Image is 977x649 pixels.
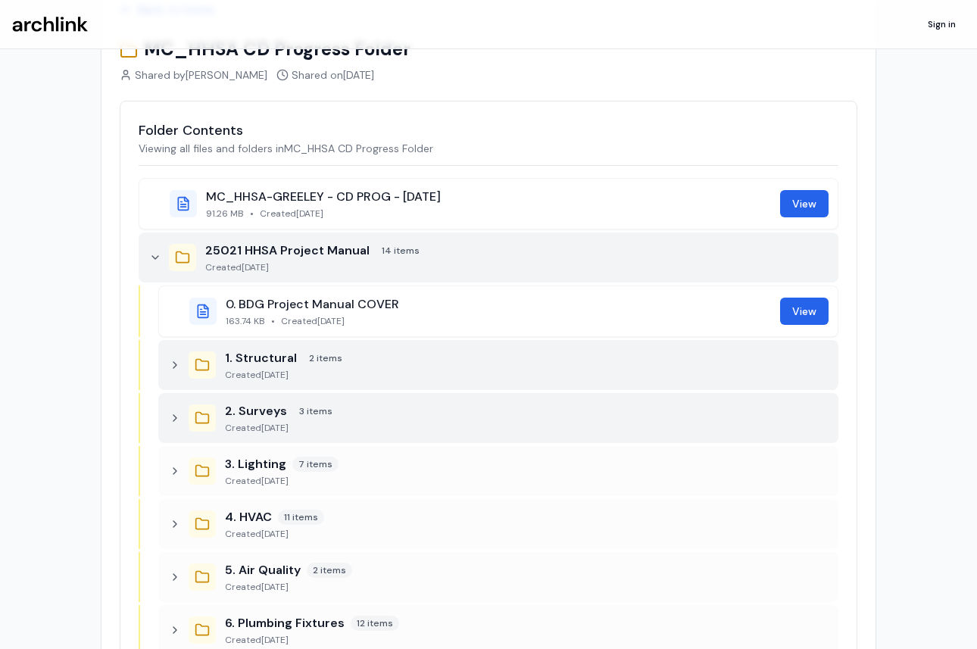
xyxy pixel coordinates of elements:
p: Viewing all files and folders in MC_HHSA CD Progress Folder [139,141,838,156]
p: Created [DATE] [225,475,829,487]
h3: 4. HVAC [225,508,272,526]
span: 2 items [307,563,352,578]
span: 7 items [292,457,339,472]
span: • [250,207,254,220]
span: Created [DATE] [260,207,323,220]
span: Shared on [DATE] [292,67,374,83]
span: Shared by [PERSON_NAME] [135,67,267,83]
span: 14 items [376,243,426,258]
span: 91.26 MB [206,207,244,220]
p: Created [DATE] [225,528,829,540]
h1: MC_HHSA CD Progress Folder [120,37,857,61]
p: Created [DATE] [225,634,829,646]
span: 2 items [303,351,348,366]
p: Created [DATE] [225,581,829,593]
a: View [780,298,829,325]
span: 3 items [293,404,339,419]
h3: 3. Lighting [225,455,286,473]
h2: Folder Contents [139,120,838,141]
p: Created [DATE] [225,422,829,434]
h3: 2. Surveys [225,402,287,420]
span: Created [DATE] [281,315,345,327]
span: • [271,315,275,327]
span: 12 items [351,616,399,631]
span: 163.74 KB [226,315,265,327]
h3: 6. Plumbing Fixtures [225,614,345,632]
p: Created [DATE] [205,261,829,273]
h4: MC_HHSA-GREELEY - CD PROG - [DATE] [206,188,771,206]
img: Archlink [12,17,88,33]
a: Sign in [919,12,965,36]
h4: 0. BDG Project Manual COVER [226,295,771,314]
h3: 25021 HHSA Project Manual [205,242,370,260]
span: 11 items [278,510,324,525]
h3: 1. Structural [225,349,297,367]
a: View [780,190,829,217]
h3: 5. Air Quality [225,561,301,579]
p: Created [DATE] [225,369,829,381]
